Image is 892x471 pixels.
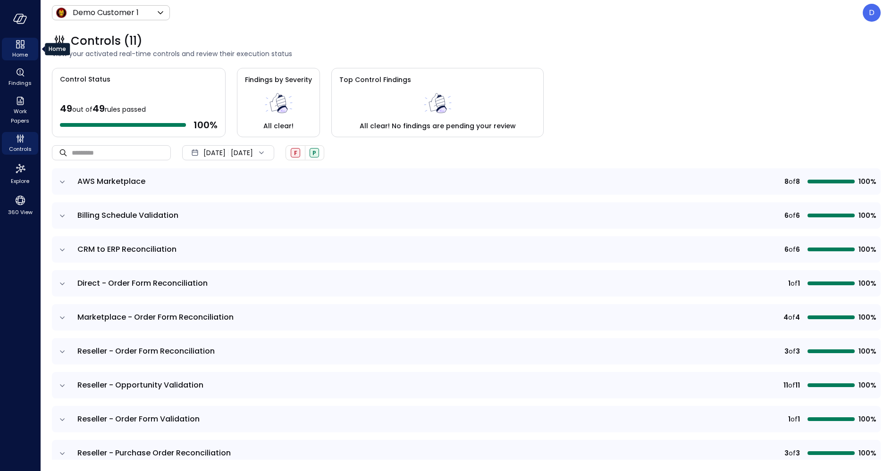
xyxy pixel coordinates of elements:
[310,148,319,157] div: Passed
[791,414,798,424] span: of
[245,75,312,84] span: Findings by Severity
[73,7,139,18] p: Demo Customer 1
[795,380,800,390] span: 11
[203,148,226,158] span: [DATE]
[263,121,294,131] span: All clear!
[72,105,93,114] span: out of
[788,414,791,424] span: 1
[60,102,72,115] span: 49
[58,313,67,322] button: expand row
[105,105,146,114] span: rules passed
[784,244,789,255] span: 6
[77,244,177,255] span: CRM to ERP Reconciliation
[796,244,800,255] span: 6
[52,49,881,59] span: View your activated real-time controls and review their execution status
[858,448,875,458] span: 100%
[789,176,796,187] span: of
[858,414,875,424] span: 100%
[194,119,218,131] span: 100 %
[858,210,875,221] span: 100%
[795,312,800,322] span: 4
[312,149,316,157] span: P
[71,33,143,49] span: Controls (11)
[783,380,788,390] span: 11
[796,448,800,458] span: 3
[6,107,34,125] span: Work Papers
[858,176,875,187] span: 100%
[8,78,32,88] span: Findings
[294,149,297,157] span: F
[788,312,795,322] span: of
[77,413,200,424] span: Reseller - Order Form Validation
[11,176,29,186] span: Explore
[2,94,38,126] div: Work Papers
[58,381,67,390] button: expand row
[869,7,875,18] p: D
[789,448,796,458] span: of
[58,415,67,424] button: expand row
[858,278,875,289] span: 100%
[858,244,875,255] span: 100%
[2,160,38,187] div: Explore
[77,447,231,458] span: Reseller - Purchase Order Reconciliation
[77,380,203,390] span: Reseller - Opportunity Validation
[796,346,800,356] span: 3
[93,102,105,115] span: 49
[784,346,789,356] span: 3
[858,312,875,322] span: 100%
[788,380,795,390] span: of
[58,211,67,221] button: expand row
[791,278,798,289] span: of
[789,346,796,356] span: of
[58,279,67,289] button: expand row
[858,346,875,356] span: 100%
[784,210,789,221] span: 6
[863,4,881,22] div: Dudu
[58,177,67,187] button: expand row
[77,346,215,356] span: Reseller - Order Form Reconciliation
[784,176,789,187] span: 8
[788,278,791,289] span: 1
[798,278,800,289] span: 1
[45,43,70,55] div: Home
[77,312,234,322] span: Marketplace - Order Form Reconciliation
[796,210,800,221] span: 6
[796,176,800,187] span: 8
[2,132,38,155] div: Controls
[339,75,411,84] span: Top Control Findings
[2,38,38,60] div: Home
[58,449,67,458] button: expand row
[784,448,789,458] span: 3
[2,192,38,218] div: 360 View
[783,312,788,322] span: 4
[789,244,796,255] span: of
[8,207,33,217] span: 360 View
[2,66,38,89] div: Findings
[12,50,28,59] span: Home
[9,144,32,154] span: Controls
[798,414,800,424] span: 1
[77,210,178,221] span: Billing Schedule Validation
[56,7,67,18] img: Icon
[52,68,110,84] span: Control Status
[58,245,67,255] button: expand row
[77,176,145,187] span: AWS Marketplace
[789,210,796,221] span: of
[858,380,875,390] span: 100%
[58,347,67,356] button: expand row
[77,278,208,289] span: Direct - Order Form Reconciliation
[291,148,300,157] div: Failed
[360,121,516,131] span: All clear! No findings are pending your review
